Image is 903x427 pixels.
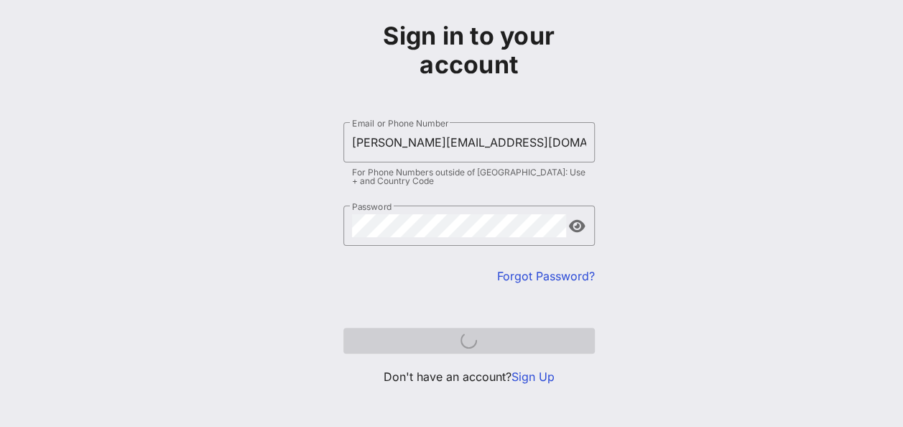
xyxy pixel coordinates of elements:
[343,368,595,385] p: Don't have an account?
[352,201,392,212] label: Password
[511,369,555,384] a: Sign Up
[352,118,448,129] label: Email or Phone Number
[497,269,595,283] a: Forgot Password?
[352,168,586,185] div: For Phone Numbers outside of [GEOGRAPHIC_DATA]: Use + and Country Code
[569,219,585,234] button: append icon
[343,22,595,79] h1: Sign in to your account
